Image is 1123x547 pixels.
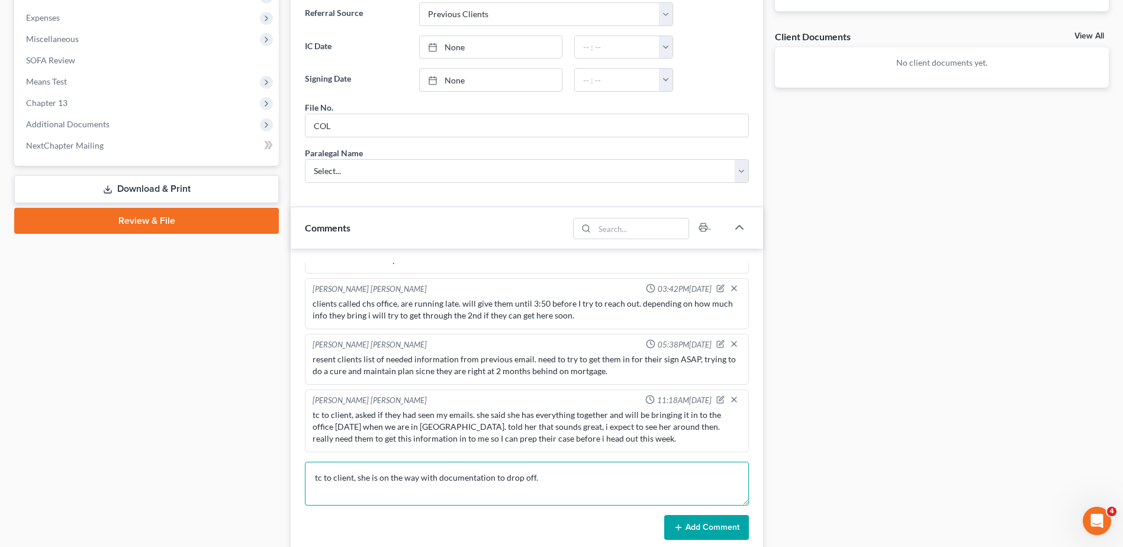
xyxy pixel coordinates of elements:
[575,36,659,59] input: -- : --
[299,2,413,26] label: Referral Source
[313,339,427,351] div: [PERSON_NAME] [PERSON_NAME]
[26,119,110,129] span: Additional Documents
[17,135,279,156] a: NextChapter Mailing
[299,68,413,92] label: Signing Date
[313,298,741,321] div: clients called chs office, are running late. will give them until 3:50 before I try to reach out....
[299,36,413,59] label: IC Date
[26,55,75,65] span: SOFA Review
[657,395,712,406] span: 11:18AM[DATE]
[26,140,104,150] span: NextChapter Mailing
[420,36,562,59] a: None
[17,50,279,71] a: SOFA Review
[313,395,427,407] div: [PERSON_NAME] [PERSON_NAME]
[575,69,659,91] input: -- : --
[594,218,688,239] input: Search...
[1107,507,1116,516] span: 4
[26,98,67,108] span: Chapter 13
[26,76,67,86] span: Means Test
[313,353,741,377] div: resent clients list of needed information from previous email. need to try to get them in for the...
[658,284,712,295] span: 03:42PM[DATE]
[305,222,350,233] span: Comments
[14,208,279,234] a: Review & File
[1074,32,1104,40] a: View All
[313,409,741,445] div: tc to client, asked if they had seen my emails. she said she has everything together and will be ...
[14,175,279,203] a: Download & Print
[26,34,79,44] span: Miscellaneous
[305,101,333,114] div: File No.
[305,114,748,137] input: --
[313,284,427,295] div: [PERSON_NAME] [PERSON_NAME]
[784,57,1099,69] p: No client documents yet.
[664,515,749,540] button: Add Comment
[26,12,60,22] span: Expenses
[658,339,712,350] span: 05:38PM[DATE]
[420,69,562,91] a: None
[775,30,851,43] div: Client Documents
[305,147,363,159] div: Paralegal Name
[1083,507,1111,535] iframe: Intercom live chat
